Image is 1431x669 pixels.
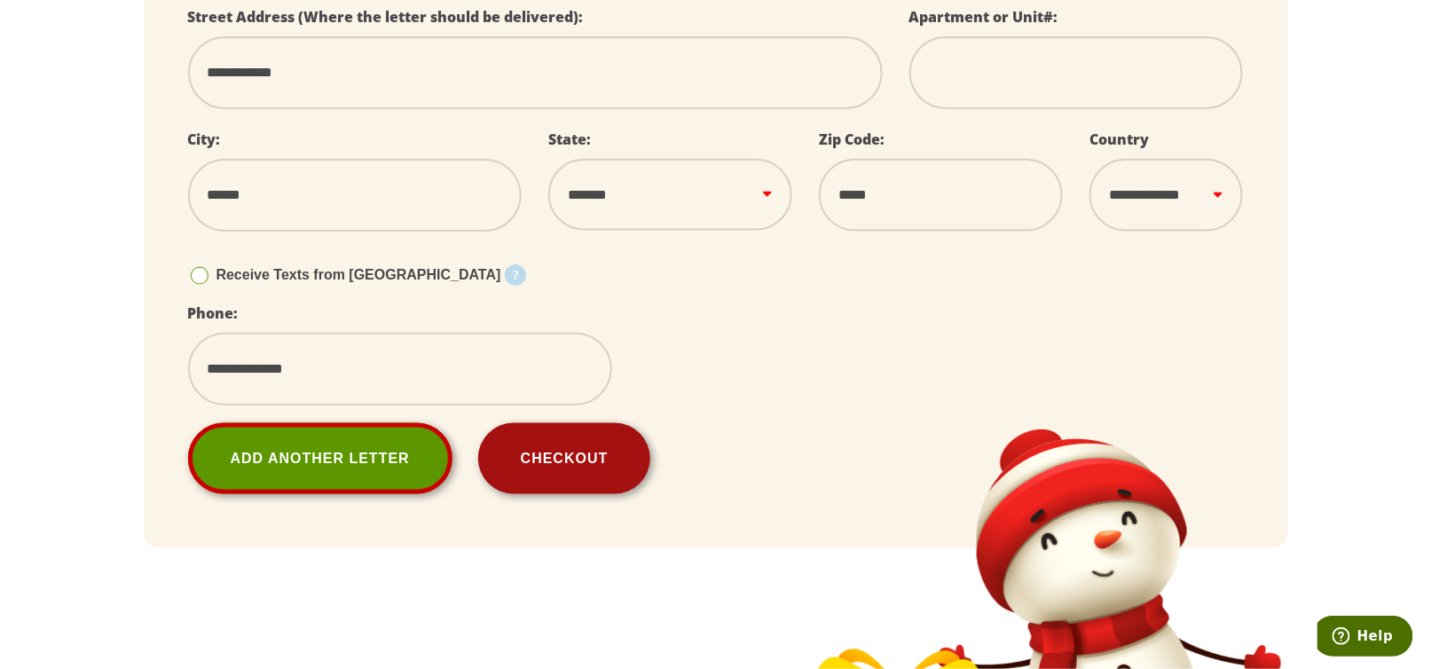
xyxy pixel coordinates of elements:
[548,130,591,149] label: State:
[478,423,651,494] button: Checkout
[909,7,1058,27] label: Apartment or Unit#:
[188,130,221,149] label: City:
[188,423,452,494] a: Add Another Letter
[819,130,885,149] label: Zip Code:
[1089,130,1149,149] label: Country
[1317,616,1413,660] iframe: Opens a widget where you can find more information
[188,7,584,27] label: Street Address (Where the letter should be delivered):
[216,267,501,282] span: Receive Texts from [GEOGRAPHIC_DATA]
[188,303,239,323] label: Phone:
